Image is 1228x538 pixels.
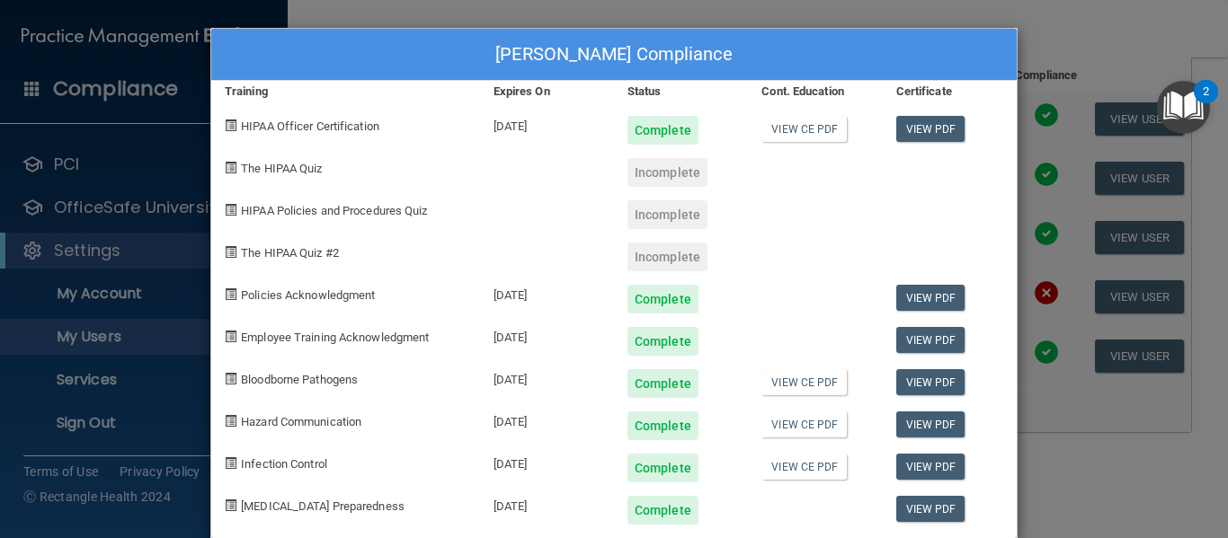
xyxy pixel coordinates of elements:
div: [DATE] [480,482,614,525]
a: View PDF [896,411,965,437]
div: Training [211,81,480,102]
iframe: Drift Widget Chat Controller [1138,414,1206,482]
a: View CE PDF [761,116,847,142]
a: View PDF [896,369,965,395]
div: Cont. Education [748,81,882,102]
div: Complete [627,411,699,440]
span: Hazard Communication [241,415,361,428]
span: Bloodborne Pathogens [241,373,358,386]
div: Incomplete [627,158,707,187]
div: Complete [627,116,699,145]
a: View PDF [896,454,965,480]
div: Complete [627,454,699,482]
div: Certificate [883,81,1017,102]
a: View PDF [896,496,965,522]
span: Policies Acknowledgment [241,288,375,302]
a: View PDF [896,116,965,142]
a: View PDF [896,327,965,353]
div: [DATE] [480,356,614,398]
div: [DATE] [480,398,614,440]
span: Infection Control [241,457,327,471]
div: Complete [627,496,699,525]
button: Open Resource Center, 2 new notifications [1157,81,1210,134]
div: [DATE] [480,102,614,145]
span: The HIPAA Quiz [241,162,322,175]
div: Incomplete [627,243,707,271]
div: [PERSON_NAME] Compliance [211,29,1017,81]
span: HIPAA Policies and Procedures Quiz [241,204,427,217]
span: The HIPAA Quiz #2 [241,246,339,260]
span: HIPAA Officer Certification [241,119,379,133]
div: [DATE] [480,313,614,356]
a: View CE PDF [761,454,847,480]
a: View PDF [896,285,965,311]
div: Complete [627,327,699,356]
div: [DATE] [480,440,614,482]
div: 2 [1203,92,1209,115]
a: View CE PDF [761,411,847,437]
a: View CE PDF [761,369,847,395]
span: [MEDICAL_DATA] Preparedness [241,499,405,513]
div: Incomplete [627,200,707,229]
div: [DATE] [480,271,614,313]
div: Status [614,81,748,102]
div: Complete [627,285,699,313]
div: Expires On [480,81,614,102]
div: Complete [627,369,699,398]
span: Employee Training Acknowledgment [241,331,429,344]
